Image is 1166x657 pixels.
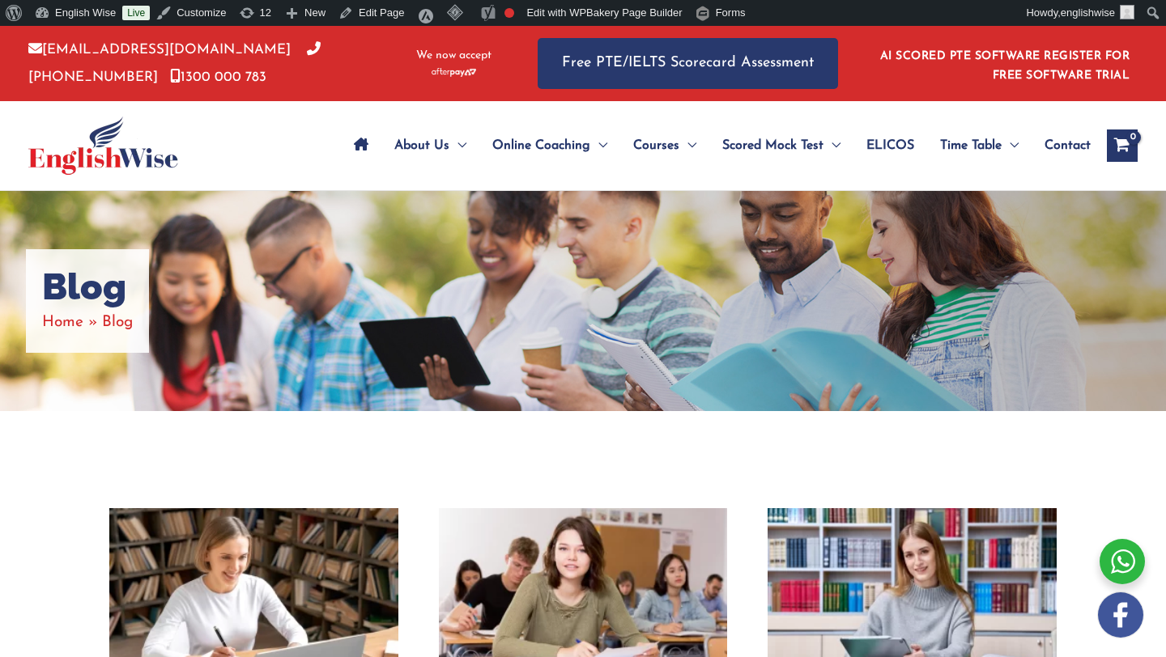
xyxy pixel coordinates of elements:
span: Time Table [940,117,1002,174]
img: white-facebook.png [1098,592,1143,638]
span: Menu Toggle [823,117,840,174]
span: Menu Toggle [679,117,696,174]
a: Contact [1032,117,1091,174]
span: Menu Toggle [449,117,466,174]
nav: Site Navigation: Main Menu [341,117,1091,174]
a: [PHONE_NUMBER] [28,43,321,83]
a: Scored Mock TestMenu Toggle [709,117,853,174]
span: ELICOS [866,117,914,174]
span: Blog [102,315,133,330]
aside: Header Widget 1 [870,37,1138,90]
a: AI SCORED PTE SOFTWARE REGISTER FOR FREE SOFTWARE TRIAL [880,50,1130,82]
span: englishwise [1061,6,1115,19]
span: Online Coaching [492,117,590,174]
span: Courses [633,117,679,174]
img: Afterpay-Logo [432,68,476,77]
span: Scored Mock Test [722,117,823,174]
a: CoursesMenu Toggle [620,117,709,174]
span: Menu Toggle [1002,117,1019,174]
span: We now accept [416,48,492,64]
nav: Breadcrumbs [42,309,133,336]
a: Home [42,315,83,330]
a: About UsMenu Toggle [381,117,479,174]
div: Focus keyphrase not set [504,8,514,18]
a: View Shopping Cart, empty [1107,129,1138,162]
a: Free PTE/IELTS Scorecard Assessment [538,38,838,89]
img: ashok kumar [1120,5,1134,19]
a: 1300 000 783 [170,70,266,84]
img: cropped-ew-logo [28,117,178,175]
a: ELICOS [853,117,927,174]
span: Menu Toggle [590,117,607,174]
h1: Blog [42,265,133,309]
a: Time TableMenu Toggle [927,117,1032,174]
a: Live [122,6,150,20]
span: About Us [394,117,449,174]
a: Online CoachingMenu Toggle [479,117,620,174]
span: Contact [1045,117,1091,174]
a: [EMAIL_ADDRESS][DOMAIN_NAME] [28,43,291,57]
